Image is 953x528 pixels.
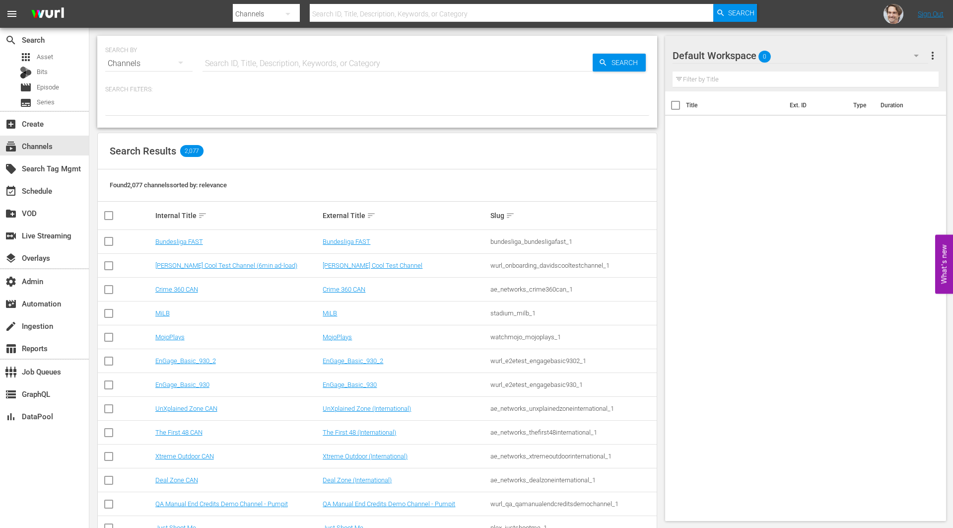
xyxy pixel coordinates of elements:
span: Search [608,54,646,72]
button: Search [593,54,646,72]
a: Bundesliga FAST [323,238,370,245]
div: wurl_e2etest_engagebasic9302_1 [490,357,655,365]
span: sort [198,211,207,220]
a: Deal Zone (International) [323,476,392,484]
span: Job Queues [5,366,17,378]
span: Bits [37,67,48,77]
div: ae_networks_unxplainedzoneinternational_1 [490,405,655,412]
div: Slug [490,210,655,222]
div: bundesliga_bundesligafast_1 [490,238,655,245]
span: Episode [37,82,59,92]
a: Crime 360 CAN [323,286,365,293]
div: wurl_qa_qamanualendcreditsdemochannel_1 [490,500,655,508]
span: Admin [5,276,17,288]
a: Xtreme Outdoor CAN [155,453,214,460]
a: The First 48 CAN [155,429,203,436]
span: DataPool [5,411,17,423]
a: Bundesliga FAST [155,238,203,245]
span: VOD [5,208,17,220]
span: Channels [5,141,17,152]
img: photo.jpg [884,4,903,24]
a: Xtreme Outdoor (International) [323,453,408,460]
p: Search Filters: [105,85,649,94]
span: Overlays [5,252,17,264]
a: [PERSON_NAME] Cool Test Channel (6min ad-load) [155,262,297,269]
span: menu [6,8,18,20]
th: Type [847,91,875,119]
span: Search Tag Mgmt [5,163,17,175]
button: Search [713,4,757,22]
img: ans4CAIJ8jUAAAAAAAAAAAAAAAAAAAAAAAAgQb4GAAAAAAAAAAAAAAAAAAAAAAAAJMjXAAAAAAAAAAAAAAAAAAAAAAAAgAT5G... [24,2,71,26]
a: Deal Zone CAN [155,476,198,484]
span: Asset [37,52,53,62]
span: 0 [758,46,771,67]
span: Live Streaming [5,230,17,242]
div: ae_networks_dealzoneinternational_1 [490,476,655,484]
div: Channels [105,50,193,77]
div: ae_networks_crime360can_1 [490,286,655,293]
a: EnGage_Basic_930_2 [323,357,383,365]
span: Search [5,34,17,46]
div: stadium_milb_1 [490,309,655,317]
span: more_vert [927,50,939,62]
span: Create [5,118,17,130]
a: Sign Out [918,10,944,18]
div: ae_networks_thefirst48international_1 [490,429,655,436]
button: more_vert [927,44,939,68]
th: Ext. ID [784,91,847,119]
div: ae_networks_xtremeoutdoorinternational_1 [490,453,655,460]
a: EnGage_Basic_930_2 [155,357,216,365]
a: EnGage_Basic_930 [323,381,377,388]
button: Open Feedback Widget [935,234,953,294]
a: The First 48 (International) [323,429,396,436]
div: wurl_onboarding_davidscooltestchannel_1 [490,262,655,269]
span: Search [728,4,754,22]
span: 2,077 [180,145,204,157]
a: EnGage_Basic_930 [155,381,209,388]
span: GraphQL [5,388,17,400]
div: External Title [323,210,487,222]
a: UnXplained Zone CAN [155,405,217,412]
div: Default Workspace [673,42,928,70]
a: MojoPlays [323,333,352,341]
th: Title [686,91,784,119]
span: Schedule [5,185,17,197]
span: Ingestion [5,320,17,332]
a: [PERSON_NAME] Cool Test Channel [323,262,422,269]
a: MiLB [323,309,337,317]
div: watchmojo_mojoplays_1 [490,333,655,341]
span: sort [506,211,515,220]
span: Found 2,077 channels sorted by: relevance [110,181,227,189]
span: Series [20,97,32,109]
a: QA Manual End Credits Demo Channel - Pumpit [155,500,288,508]
th: Duration [875,91,934,119]
a: MiLB [155,309,170,317]
a: Crime 360 CAN [155,286,198,293]
span: Automation [5,298,17,310]
span: Search Results [110,145,176,157]
a: QA Manual End Credits Demo Channel - Pumpit [323,500,455,508]
div: Bits [20,67,32,78]
a: MojoPlays [155,333,185,341]
div: wurl_e2etest_engagebasic930_1 [490,381,655,388]
span: Series [37,97,55,107]
span: Reports [5,343,17,355]
span: sort [367,211,376,220]
span: Episode [20,81,32,93]
span: Asset [20,51,32,63]
a: UnXplained Zone (International) [323,405,411,412]
div: Internal Title [155,210,320,222]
